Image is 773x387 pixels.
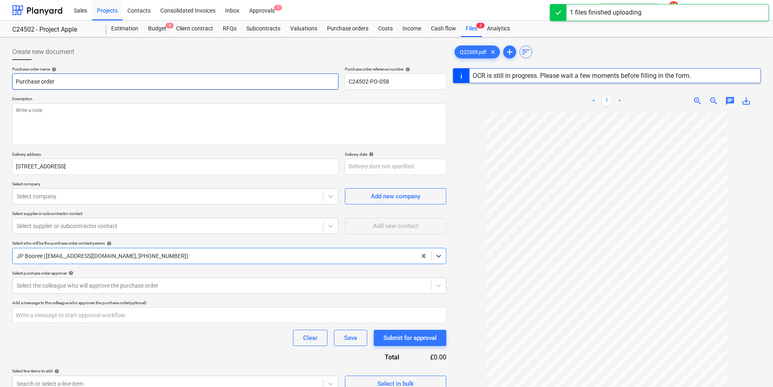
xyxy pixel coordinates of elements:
span: help [404,67,410,72]
span: Q22559.pdf [455,49,491,55]
p: Select supplier or subcontractor contact [12,211,338,218]
div: Purchase order name [12,67,338,72]
a: RFQs [218,21,241,37]
input: Reference number [345,73,446,90]
a: Budget4 [143,21,171,37]
span: sort [521,47,531,57]
button: Clear [293,330,327,346]
span: 2 [476,23,484,28]
span: clear [488,47,498,57]
a: Page 1 is your current page [602,96,612,106]
div: Total [341,353,412,362]
button: Submit for approval [374,330,446,346]
input: Delivery address [12,159,338,175]
iframe: Chat Widget [732,348,773,387]
a: Costs [373,21,398,37]
div: 1 files finished uploading [570,8,642,17]
span: add [505,47,515,57]
a: Analytics [482,21,515,37]
div: Submit for approval [383,333,437,343]
div: Q22559.pdf [454,45,500,58]
div: Add a message to the colleague who approves the purchase order (optional) [12,300,446,305]
div: C24502 - Project Apple [12,26,97,34]
span: Create new document [12,47,74,57]
p: Delivery address [12,152,338,159]
a: Files2 [461,21,482,37]
p: Select company [12,181,338,188]
div: Save [344,333,357,343]
input: Document name [12,73,338,90]
div: Delivery date [345,152,446,157]
a: Cash flow [426,21,461,37]
span: help [67,271,73,275]
div: Clear [303,333,317,343]
p: Description [12,96,446,103]
button: Add new company [345,188,446,204]
a: Valuations [285,21,322,37]
div: OCR is still in progress. Please wait a few moments before filling in the form. [473,72,691,80]
span: 1 [274,5,282,11]
input: Delivery date not specified [345,159,446,175]
div: Select line-items to add [12,368,338,374]
span: help [367,152,374,157]
span: zoom_out [709,96,719,106]
a: Previous page [589,96,599,106]
a: Income [398,21,426,37]
span: help [53,369,59,374]
span: chat [725,96,735,106]
a: Estimation [106,21,143,37]
div: Select purchase order approver [12,271,446,276]
input: Write a message to start approval workflow [12,307,446,323]
a: Subcontracts [241,21,285,37]
a: Purchase orders [322,21,373,37]
a: Client contract [171,21,218,37]
span: 4 [166,23,174,28]
div: Files [461,21,482,37]
a: Next page [615,96,624,106]
div: Add new company [371,191,420,202]
span: help [50,67,56,72]
span: zoom_in [693,96,702,106]
span: save_alt [741,96,751,106]
div: £0.00 [412,353,446,362]
button: Save [334,330,367,346]
div: Budget [143,21,171,37]
div: Purchase order reference number [345,67,446,72]
span: help [105,241,112,246]
div: Select who will be the purchase order contact person [12,241,446,246]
